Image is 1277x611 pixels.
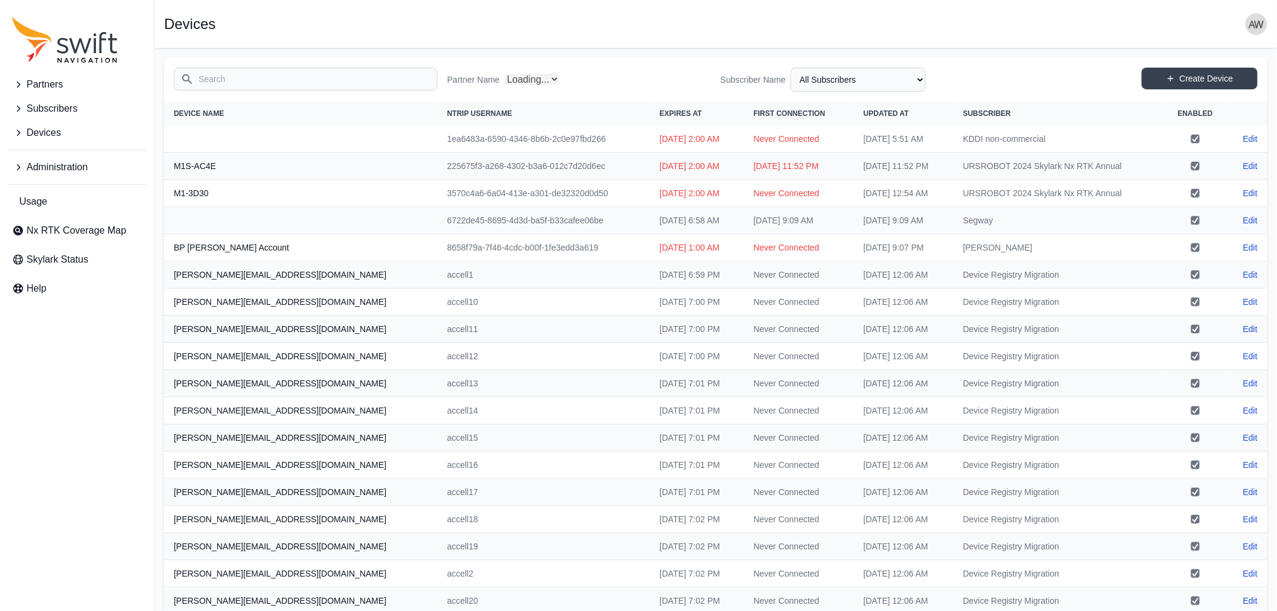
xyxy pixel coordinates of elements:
[164,343,438,370] th: [PERSON_NAME][EMAIL_ADDRESS][DOMAIN_NAME]
[754,109,826,118] span: First Connection
[438,397,650,424] td: accell14
[7,72,147,97] button: Partners
[7,121,147,145] button: Devices
[954,560,1164,587] td: Device Registry Migration
[744,506,854,533] td: Never Connected
[744,533,854,560] td: Never Connected
[650,533,744,560] td: [DATE] 7:02 PM
[438,126,650,153] td: 1ea6483a-6590-4346-8b6b-2c0e97fbd266
[744,289,854,316] td: Never Connected
[7,219,147,243] a: Nx RTK Coverage Map
[650,560,744,587] td: [DATE] 7:02 PM
[954,397,1164,424] td: Device Registry Migration
[854,153,954,180] td: [DATE] 11:52 PM
[174,68,438,91] input: Search
[744,560,854,587] td: Never Connected
[1243,459,1258,471] a: Edit
[1164,101,1228,126] th: Enabled
[954,101,1164,126] th: Subscriber
[954,533,1164,560] td: Device Registry Migration
[447,74,500,86] label: Partner Name
[438,289,650,316] td: accell10
[438,370,650,397] td: accell13
[650,452,744,479] td: [DATE] 7:01 PM
[650,207,744,234] td: [DATE] 6:58 AM
[721,74,786,86] label: Subscriber Name
[1142,68,1258,89] a: Create Device
[744,234,854,261] td: Never Connected
[650,343,744,370] td: [DATE] 7:00 PM
[854,479,954,506] td: [DATE] 12:06 AM
[954,343,1164,370] td: Device Registry Migration
[7,277,147,301] a: Help
[660,109,702,118] span: Expires At
[854,180,954,207] td: [DATE] 12:54 AM
[164,261,438,289] th: [PERSON_NAME][EMAIL_ADDRESS][DOMAIN_NAME]
[27,126,61,140] span: Devices
[164,316,438,343] th: [PERSON_NAME][EMAIL_ADDRESS][DOMAIN_NAME]
[438,424,650,452] td: accell15
[954,234,1164,261] td: [PERSON_NAME]
[438,101,650,126] th: NTRIP Username
[164,533,438,560] th: [PERSON_NAME][EMAIL_ADDRESS][DOMAIN_NAME]
[438,234,650,261] td: 8658f79a-7f46-4cdc-b00f-1fe3edd3a619
[7,248,147,272] a: Skylark Status
[744,424,854,452] td: Never Connected
[791,68,926,92] select: Subscriber
[1243,405,1258,417] a: Edit
[954,180,1164,207] td: URSROBOT 2024 Skylark Nx RTK Annual
[164,370,438,397] th: [PERSON_NAME][EMAIL_ADDRESS][DOMAIN_NAME]
[854,234,954,261] td: [DATE] 9:07 PM
[438,153,650,180] td: 225675f3-a268-4302-b3a6-012c7d20d6ec
[438,261,650,289] td: accell1
[744,153,854,180] td: [DATE] 11:52 PM
[164,506,438,533] th: [PERSON_NAME][EMAIL_ADDRESS][DOMAIN_NAME]
[1243,187,1258,199] a: Edit
[854,506,954,533] td: [DATE] 12:06 AM
[854,424,954,452] td: [DATE] 12:06 AM
[744,126,854,153] td: Never Connected
[1243,568,1258,580] a: Edit
[650,289,744,316] td: [DATE] 7:00 PM
[650,180,744,207] td: [DATE] 2:00 AM
[1243,214,1258,226] a: Edit
[954,424,1164,452] td: Device Registry Migration
[954,126,1164,153] td: KDDI non-commercial
[438,180,650,207] td: 3570c4a6-6a04-413e-a301-de32320d0d50
[27,281,46,296] span: Help
[1243,486,1258,498] a: Edit
[854,370,954,397] td: [DATE] 12:06 AM
[650,397,744,424] td: [DATE] 7:01 PM
[164,424,438,452] th: [PERSON_NAME][EMAIL_ADDRESS][DOMAIN_NAME]
[438,316,650,343] td: accell11
[854,397,954,424] td: [DATE] 12:06 AM
[164,17,215,31] h1: Devices
[650,316,744,343] td: [DATE] 7:00 PM
[650,261,744,289] td: [DATE] 6:59 PM
[650,153,744,180] td: [DATE] 2:00 AM
[164,153,438,180] th: M1S-AC4E
[854,316,954,343] td: [DATE] 12:06 AM
[744,370,854,397] td: Never Connected
[164,560,438,587] th: [PERSON_NAME][EMAIL_ADDRESS][DOMAIN_NAME]
[7,97,147,121] button: Subscribers
[954,370,1164,397] td: Device Registry Migration
[164,234,438,261] th: BP [PERSON_NAME] Account
[164,101,438,126] th: Device Name
[650,370,744,397] td: [DATE] 7:01 PM
[27,101,77,116] span: Subscribers
[1243,296,1258,308] a: Edit
[19,194,47,209] span: Usage
[744,452,854,479] td: Never Connected
[438,452,650,479] td: accell16
[650,424,744,452] td: [DATE] 7:01 PM
[954,261,1164,289] td: Device Registry Migration
[744,207,854,234] td: [DATE] 9:09 AM
[438,560,650,587] td: accell2
[744,180,854,207] td: Never Connected
[164,397,438,424] th: [PERSON_NAME][EMAIL_ADDRESS][DOMAIN_NAME]
[650,506,744,533] td: [DATE] 7:02 PM
[438,207,650,234] td: 6722de45-8695-4d3d-ba5f-b33cafee06be
[954,207,1164,234] td: Segway
[954,316,1164,343] td: Device Registry Migration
